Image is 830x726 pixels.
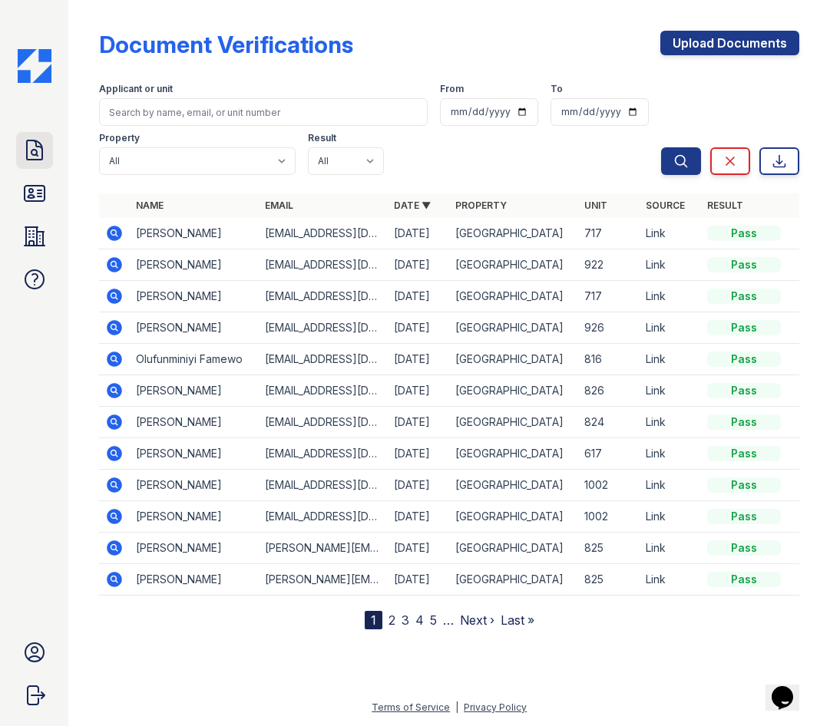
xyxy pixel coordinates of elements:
td: [PERSON_NAME] [130,470,259,501]
div: Pass [707,289,781,304]
a: 5 [430,612,437,628]
td: [DATE] [388,438,449,470]
td: Link [640,312,701,344]
td: Link [640,249,701,281]
td: Link [640,438,701,470]
a: 4 [415,612,424,628]
td: [EMAIL_ADDRESS][DOMAIN_NAME] [259,407,388,438]
td: [PERSON_NAME][EMAIL_ADDRESS][DOMAIN_NAME] [259,564,388,596]
a: Source [646,200,685,211]
td: 617 [578,438,640,470]
td: [PERSON_NAME] [130,218,259,249]
td: Link [640,218,701,249]
td: Link [640,281,701,312]
a: Property [455,200,507,211]
div: Pass [707,351,781,367]
td: 717 [578,218,640,249]
div: Pass [707,383,781,398]
div: Pass [707,446,781,461]
td: Link [640,501,701,533]
td: Link [640,344,701,375]
td: [PERSON_NAME] [130,249,259,281]
td: 825 [578,533,640,564]
td: [DATE] [388,249,449,281]
div: Pass [707,226,781,241]
td: [GEOGRAPHIC_DATA] [449,344,578,375]
td: [GEOGRAPHIC_DATA] [449,375,578,407]
div: Pass [707,540,781,556]
a: Date ▼ [394,200,431,211]
td: [DATE] [388,344,449,375]
div: Pass [707,572,781,587]
td: [PERSON_NAME] [130,281,259,312]
td: [DATE] [388,470,449,501]
td: [EMAIL_ADDRESS][DOMAIN_NAME] [259,312,388,344]
td: [PERSON_NAME] [130,501,259,533]
input: Search by name, email, or unit number [99,98,428,126]
div: Pass [707,509,781,524]
a: 2 [389,612,395,628]
td: Link [640,564,701,596]
td: [EMAIL_ADDRESS][DOMAIN_NAME] [259,218,388,249]
a: Name [136,200,164,211]
td: [EMAIL_ADDRESS][DOMAIN_NAME] [259,470,388,501]
td: [PERSON_NAME] [130,438,259,470]
img: CE_Icon_Blue-c292c112584629df590d857e76928e9f676e5b41ef8f769ba2f05ee15b207248.png [18,49,51,83]
a: Email [265,200,293,211]
td: [GEOGRAPHIC_DATA] [449,407,578,438]
td: [DATE] [388,312,449,344]
label: Property [99,132,140,144]
div: Pass [707,477,781,493]
div: | [455,701,458,713]
span: … [443,611,454,629]
td: [GEOGRAPHIC_DATA] [449,281,578,312]
td: [EMAIL_ADDRESS][DOMAIN_NAME] [259,344,388,375]
a: Upload Documents [660,31,799,55]
td: 1002 [578,501,640,533]
a: Last » [501,612,534,628]
td: [EMAIL_ADDRESS][DOMAIN_NAME] [259,249,388,281]
td: 824 [578,407,640,438]
td: [PERSON_NAME] [130,312,259,344]
td: [EMAIL_ADDRESS][DOMAIN_NAME] [259,438,388,470]
td: [GEOGRAPHIC_DATA] [449,470,578,501]
td: [GEOGRAPHIC_DATA] [449,564,578,596]
label: To [551,83,563,95]
td: [GEOGRAPHIC_DATA] [449,249,578,281]
td: Link [640,407,701,438]
td: [DATE] [388,564,449,596]
td: [PERSON_NAME] [130,533,259,564]
label: Applicant or unit [99,83,173,95]
td: [PERSON_NAME][EMAIL_ADDRESS][DOMAIN_NAME] [259,533,388,564]
td: [GEOGRAPHIC_DATA] [449,501,578,533]
label: Result [308,132,336,144]
a: Terms of Service [372,701,450,713]
td: Link [640,533,701,564]
td: [DATE] [388,407,449,438]
td: [PERSON_NAME] [130,375,259,407]
div: Pass [707,257,781,272]
td: [DATE] [388,501,449,533]
td: Olufunminiyi Famewo [130,344,259,375]
a: Result [707,200,743,211]
td: [GEOGRAPHIC_DATA] [449,218,578,249]
td: [EMAIL_ADDRESS][DOMAIN_NAME] [259,375,388,407]
td: [PERSON_NAME] [130,564,259,596]
td: [GEOGRAPHIC_DATA] [449,312,578,344]
label: From [440,83,464,95]
a: Privacy Policy [464,701,527,713]
a: 3 [402,612,409,628]
a: Next › [460,612,494,628]
td: [PERSON_NAME] [130,407,259,438]
div: Document Verifications [99,31,353,58]
td: 926 [578,312,640,344]
td: 1002 [578,470,640,501]
td: 826 [578,375,640,407]
td: [GEOGRAPHIC_DATA] [449,438,578,470]
div: Pass [707,320,781,335]
td: [DATE] [388,533,449,564]
td: [DATE] [388,281,449,312]
div: Pass [707,414,781,430]
iframe: chat widget [766,665,815,711]
td: 717 [578,281,640,312]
